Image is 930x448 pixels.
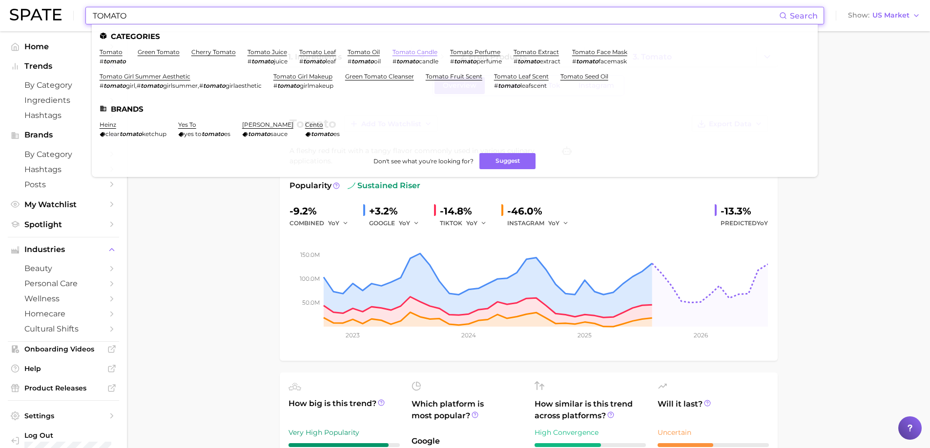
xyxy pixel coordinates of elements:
[8,342,119,356] a: Onboarding Videos
[270,130,288,137] span: sauce
[184,130,202,137] span: yes to
[498,82,520,89] em: tomato
[142,130,166,137] span: ketchup
[100,82,262,89] div: , ,
[572,48,627,56] a: tomato face mask
[790,11,818,20] span: Search
[100,121,116,128] a: heinz
[92,7,779,24] input: Search here for a brand, industry, or ingredient
[548,217,569,229] button: YoY
[846,9,923,22] button: ShowUS Market
[369,217,426,229] div: GOOGLE
[277,82,300,89] em: tomato
[399,217,420,229] button: YoY
[658,443,769,447] div: 5 / 10
[348,58,351,65] span: #
[163,82,198,89] span: girlsummer
[103,58,126,65] em: tomato
[560,73,608,80] a: tomato seed oil
[440,203,494,219] div: -14.8%
[757,219,768,227] span: YoY
[514,48,559,56] a: tomato extract
[440,217,494,229] div: TIKTOK
[412,398,523,430] span: Which platform is most popular?
[100,82,103,89] span: #
[24,309,103,318] span: homecare
[494,73,549,80] a: tomato leaf scent
[24,165,103,174] span: Hashtags
[303,58,326,65] em: tomato
[658,427,769,438] div: Uncertain
[326,58,336,65] span: leaf
[658,398,769,422] span: Will it last?
[137,82,141,89] span: #
[299,48,336,56] a: tomato leaf
[520,82,547,89] span: leafscent
[24,364,103,373] span: Help
[126,82,135,89] span: girl
[514,58,517,65] span: #
[24,411,103,420] span: Settings
[426,73,482,80] a: tomato fruit scent
[24,324,103,333] span: cultural shifts
[8,59,119,74] button: Trends
[454,58,476,65] em: tomato
[369,203,426,219] div: +3.2%
[24,96,103,105] span: Ingredients
[224,130,230,137] span: es
[373,157,474,165] span: Don't see what you're looking for?
[328,217,349,229] button: YoY
[248,58,251,65] span: #
[507,217,576,229] div: INSTAGRAM
[24,42,103,51] span: Home
[273,73,332,80] a: tomato girl makeup
[300,82,333,89] span: girlmakeup
[203,82,226,89] em: tomato
[535,443,646,447] div: 6 / 10
[289,217,355,229] div: combined
[8,162,119,177] a: Hashtags
[535,398,646,422] span: How similar is this trend across platforms?
[24,131,103,139] span: Brands
[548,219,559,227] span: YoY
[8,261,119,276] a: beauty
[24,80,103,90] span: by Category
[8,321,119,336] a: cultural shifts
[8,217,119,232] a: Spotlight
[8,93,119,108] a: Ingredients
[348,182,355,190] img: sustained riser
[120,130,142,137] em: tomato
[872,13,909,18] span: US Market
[100,105,810,113] li: Brands
[599,58,627,65] span: facemask
[24,431,124,440] span: Log Out
[199,82,203,89] span: #
[328,219,339,227] span: YoY
[393,48,437,56] a: tomato candle
[289,203,355,219] div: -9.2%
[576,58,599,65] em: tomato
[289,427,400,438] div: Very High Popularity
[374,58,381,65] span: oil
[333,130,340,137] span: es
[848,13,869,18] span: Show
[345,73,414,80] a: green tomato cleanser
[100,48,123,56] a: tomato
[24,150,103,159] span: by Category
[24,279,103,288] span: personal care
[8,291,119,306] a: wellness
[572,58,576,65] span: #
[8,306,119,321] a: homecare
[517,58,540,65] em: tomato
[8,381,119,395] a: Product Releases
[141,82,163,89] em: tomato
[24,294,103,303] span: wellness
[305,121,323,128] a: cento
[273,82,277,89] span: #
[396,58,419,65] em: tomato
[450,58,454,65] span: #
[346,331,360,339] tspan: 2023
[461,331,476,339] tspan: 2024
[348,48,380,56] a: tomato oil
[24,245,103,254] span: Industries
